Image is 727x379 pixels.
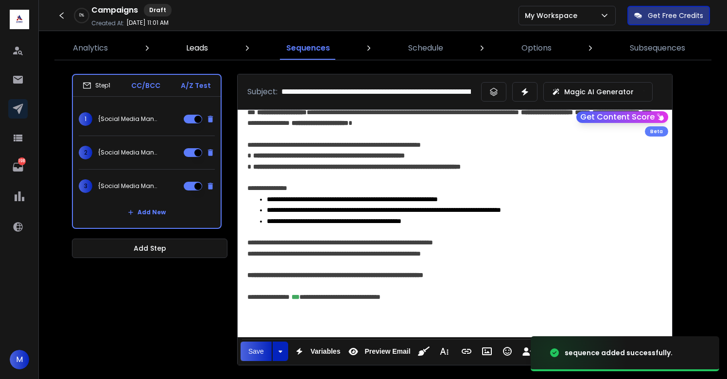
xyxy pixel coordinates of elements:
p: Created At: [91,19,124,27]
p: Sequences [286,42,330,54]
div: Step 1 [83,81,110,90]
button: Save [241,342,272,361]
p: Options [521,42,552,54]
button: Get Free Credits [627,6,710,25]
span: Variables [309,347,343,356]
p: Magic AI Generator [564,87,634,97]
button: More Text [435,342,453,361]
span: 3 [79,179,92,193]
h1: Campaigns [91,4,138,16]
p: [DATE] 11:01 AM [126,19,169,27]
a: Subsequences [624,36,691,60]
div: Draft [144,4,172,17]
p: {Social Media Management - {{firstName}} | Social Media Needs - {{firstName}} | Prices and Packag... [98,115,160,123]
img: logo [10,10,29,29]
p: 0 % [79,13,84,18]
button: Add New [120,203,173,222]
span: Preview Email [363,347,412,356]
span: 2 [79,146,92,159]
div: Beta [645,126,668,137]
p: Schedule [408,42,443,54]
p: CC/BCC [131,81,160,90]
a: 198 [8,157,28,177]
button: Insert Image (⌘P) [478,342,496,361]
a: Leads [180,36,214,60]
p: Leads [186,42,208,54]
button: Clean HTML [415,342,433,361]
p: Analytics [73,42,108,54]
button: Add Step [72,239,227,258]
p: 198 [18,157,26,165]
p: Subject: [247,86,277,98]
button: Emoticons [498,342,517,361]
button: Variables [290,342,343,361]
a: Sequences [280,36,336,60]
p: Subsequences [630,42,685,54]
a: Schedule [402,36,449,60]
button: Magic AI Generator [543,82,653,102]
p: {Social Media Management - {{firstName}} | Social Media Needs - {{firstName}} | Prices and Packag... [98,149,160,156]
p: {Social Media Management - {{firstName}} | Social Media Needs - {{firstName}} | Prices and Packag... [98,182,160,190]
li: Step1CC/BCCA/Z Test1{Social Media Management - {{firstName}} | Social Media Needs - {{firstName}}... [72,74,222,229]
button: M [10,350,29,369]
p: A/Z Test [181,81,211,90]
button: Insert Link (⌘K) [457,342,476,361]
span: 1 [79,112,92,126]
p: Get Free Credits [648,11,703,20]
button: Get Content Score [576,111,668,123]
a: Analytics [67,36,114,60]
p: My Workspace [525,11,581,20]
div: sequence added successfully. [565,348,673,358]
a: Options [516,36,557,60]
button: Insert Unsubscribe Link [519,342,537,361]
button: Preview Email [344,342,412,361]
